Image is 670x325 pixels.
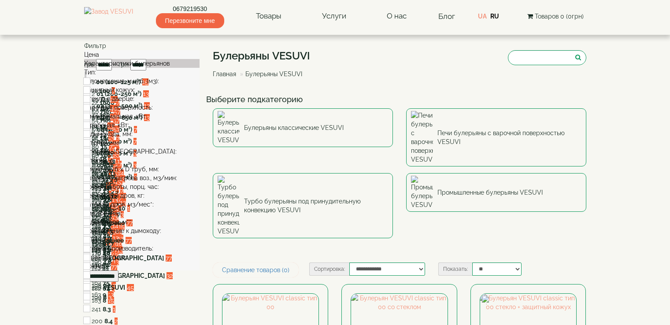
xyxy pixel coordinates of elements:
a: Главная [213,70,236,78]
span: 27 [115,161,122,168]
span: 77 [166,255,172,262]
li: Булерьяны VESUVI [238,70,302,78]
span: 7 [133,138,137,145]
a: Услуги [313,6,355,26]
a: Булерьяны классические VESUVI Булерьяны классические VESUVI [213,108,393,147]
div: Варочная поверхность: [84,103,200,112]
button: Товаров 0 (0грн) [525,11,586,21]
div: Характеристики булерьянов [84,59,200,68]
div: Скорость нагрева воз., м3/мин: [84,174,200,182]
span: 1 [113,306,115,313]
div: V помещения, м.куб. (м3): [84,77,200,85]
span: 200 [92,318,103,325]
div: Вес порции дров, кг: [84,191,200,200]
img: Турбо булерьяны под принудительную конвекцию VESUVI [218,176,240,236]
img: Промышленные булерьяны VESUVI [411,176,433,209]
h4: Выберите подкатегорию [206,95,593,104]
div: V топки, л: [84,156,200,165]
img: Печи булерьяны с варочной поверхностью VESUVI [411,111,433,164]
div: Фильтр [84,41,200,50]
a: UA [478,13,487,20]
span: 3 [133,162,137,169]
div: D топки, мм: [84,138,200,147]
div: L полена, [GEOGRAPHIC_DATA]: [84,147,200,156]
span: 77 [126,237,132,244]
span: 13 [143,90,149,97]
div: Вид топлива: [84,209,200,218]
div: КПД, %: [84,235,200,244]
div: Защитный кожух: [84,85,200,94]
span: 32 [167,272,173,279]
div: Подключение к дымоходу: [84,226,200,235]
span: 3 [108,294,111,301]
label: [GEOGRAPHIC_DATA] [103,271,165,280]
div: Время работы, порц. час: [84,182,200,191]
img: Булерьяны классические VESUVI [218,111,240,144]
label: 8 [103,293,107,302]
label: Сортировка: [309,262,349,276]
img: gift [482,295,491,304]
div: D дымохода, мм: [84,129,200,138]
span: 13 [144,102,150,109]
span: 2 [115,318,118,325]
label: VESUVI [103,283,125,292]
span: 77 [111,263,117,270]
div: Тип: [84,68,200,77]
span: 226 [92,284,101,291]
a: Блог [438,12,455,21]
h1: Булерьяны VESUVI [213,50,310,62]
a: Сравнение товаров (0) [213,262,299,277]
a: О нас [378,6,415,26]
span: 199 [92,294,101,301]
div: Число труб x D труб, мм: [84,165,200,174]
span: 7 [134,126,137,133]
a: 0679219530 [156,4,224,13]
a: Турбо булерьяны под принудительную конвекцию VESUVI Турбо булерьяны под принудительную конвекцию ... [213,173,393,238]
div: P максимальная, кВт: [84,112,200,121]
a: RU [490,13,499,20]
img: Завод VESUVI [84,7,133,26]
span: 1 [117,158,120,165]
div: Затраты дров, м3/мес*: [84,200,200,209]
div: P рабочая, кВт: [84,121,200,129]
a: Печи булерьяны с варочной поверхностью VESUVI Печи булерьяны с варочной поверхностью VESUVI [406,108,586,166]
span: 45 [127,284,134,291]
div: H дымохода, м**: [84,218,200,226]
span: 77 [126,219,133,226]
a: Промышленные булерьяны VESUVI Промышленные булерьяны VESUVI [406,173,586,212]
span: 241 [92,306,101,313]
label: Заднее [102,236,124,245]
label: [GEOGRAPHIC_DATA] [102,254,164,262]
label: 8.3 [103,305,111,314]
div: Цена [84,50,200,59]
label: Показать: [438,262,472,276]
div: Бренд: [84,262,200,270]
a: Товары [247,6,290,26]
span: Перезвоните мне [156,13,224,28]
div: Страна производитель: [84,244,200,253]
label: 12 [103,262,109,271]
span: Товаров 0 (0грн) [535,13,584,20]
